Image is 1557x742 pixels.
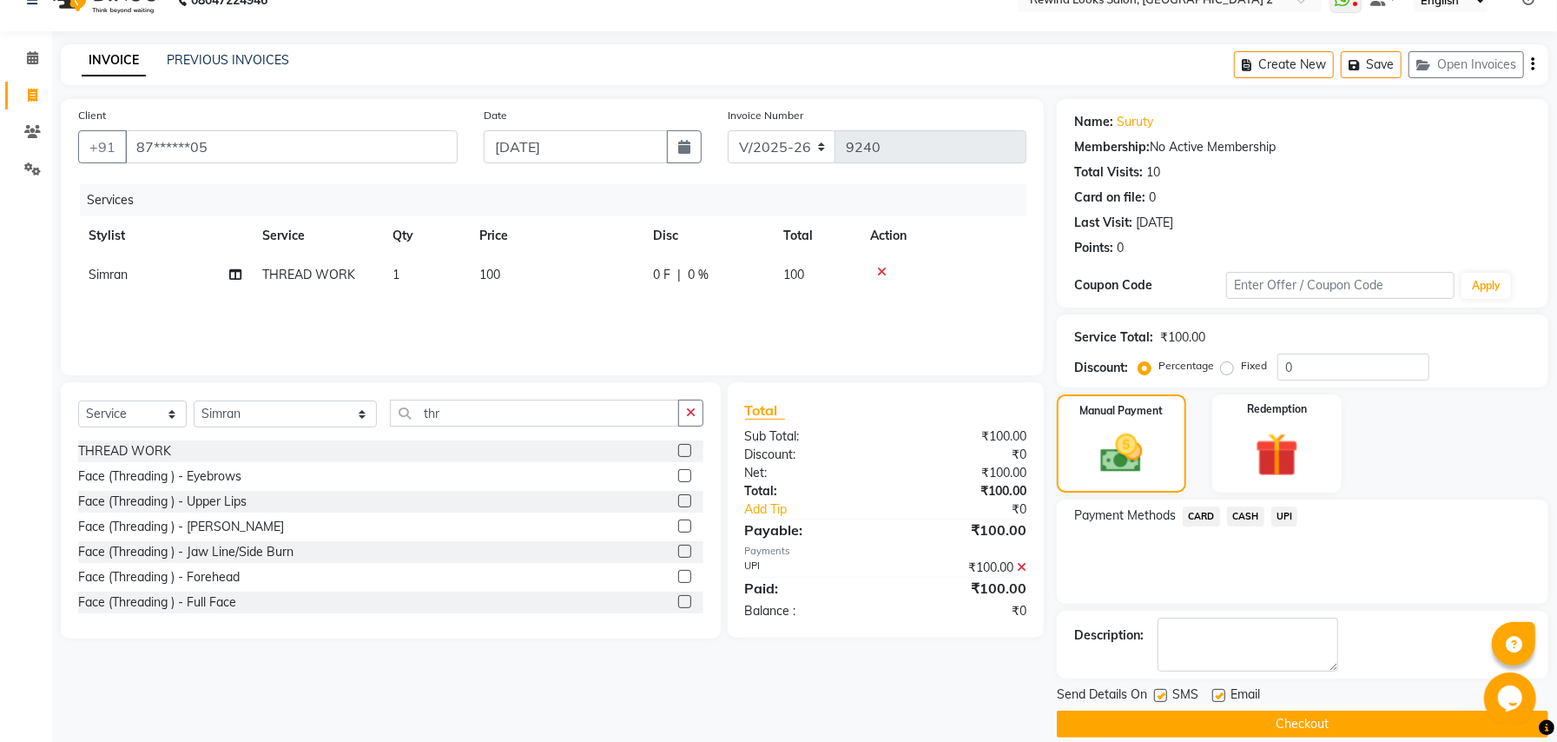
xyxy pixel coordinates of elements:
div: [DATE] [1136,214,1173,232]
div: UPI [732,559,886,577]
span: Payment Methods [1074,507,1176,525]
div: Total: [732,482,886,500]
div: ₹100.00 [886,464,1039,482]
div: Face (Threading ) - [PERSON_NAME] [78,518,284,536]
input: Search or Scan [390,400,679,427]
button: Open Invoices [1409,51,1524,78]
a: PREVIOUS INVOICES [167,52,289,68]
span: 100 [783,267,804,282]
div: Service Total: [1074,328,1153,347]
iframe: chat widget [1484,672,1540,725]
th: Disc [643,216,773,255]
div: Membership: [1074,138,1150,156]
div: Services [80,184,1039,216]
div: Description: [1074,626,1144,645]
div: Payments [745,544,1026,559]
div: Card on file: [1074,189,1145,207]
div: Points: [1074,239,1113,257]
span: THREAD WORK [262,267,355,282]
div: Face (Threading ) - Full Face [78,593,236,612]
div: ₹100.00 [886,559,1039,577]
div: ₹100.00 [886,520,1039,540]
th: Stylist [78,216,252,255]
a: Add Tip [732,500,912,519]
label: Percentage [1158,358,1214,374]
button: Apply [1461,273,1511,299]
div: Net: [732,464,886,482]
label: Fixed [1241,358,1267,374]
button: +91 [78,130,127,163]
div: Total Visits: [1074,163,1143,182]
div: ₹100.00 [1160,328,1205,347]
div: Name: [1074,113,1113,131]
th: Service [252,216,382,255]
div: ₹0 [886,446,1039,464]
div: Balance : [732,602,886,620]
div: Discount: [732,446,886,464]
div: ₹100.00 [886,482,1039,500]
div: ₹100.00 [886,427,1039,446]
div: No Active Membership [1074,138,1531,156]
span: 1 [393,267,399,282]
label: Invoice Number [728,108,803,123]
div: Discount: [1074,359,1128,377]
div: Face (Threading ) - Eyebrows [78,467,241,486]
th: Qty [382,216,469,255]
label: Manual Payment [1079,403,1163,419]
div: ₹0 [886,602,1039,620]
span: Total [745,401,785,420]
div: Face (Threading ) - Forehead [78,568,240,586]
div: Face (Threading ) - Jaw Line/Side Burn [78,543,294,561]
label: Date [484,108,507,123]
div: ₹0 [911,500,1039,519]
div: Last Visit: [1074,214,1132,232]
div: Sub Total: [732,427,886,446]
div: ₹100.00 [886,578,1039,599]
span: Send Details On [1057,686,1147,707]
th: Total [773,216,860,255]
th: Price [469,216,643,255]
span: SMS [1172,686,1198,707]
div: Coupon Code [1074,276,1226,295]
span: Simran [89,267,128,282]
span: CASH [1227,507,1264,527]
img: _cash.svg [1087,429,1156,478]
span: | [677,266,681,284]
span: UPI [1271,507,1298,527]
div: Paid: [732,578,886,599]
button: Create New [1234,51,1334,78]
div: Face (Threading ) - Upper Lips [78,493,247,511]
button: Checkout [1057,711,1548,738]
span: 0 F [653,266,670,284]
a: Suruty [1117,113,1153,131]
th: Action [860,216,1026,255]
input: Enter Offer / Coupon Code [1226,272,1455,299]
span: Email [1230,686,1260,707]
img: _gift.svg [1242,427,1313,482]
span: 0 % [688,266,709,284]
label: Client [78,108,106,123]
input: Search by Name/Mobile/Email/Code [125,130,458,163]
button: Save [1341,51,1402,78]
span: 100 [479,267,500,282]
span: CARD [1183,507,1220,527]
a: INVOICE [82,45,146,76]
div: 0 [1149,189,1156,207]
div: 0 [1117,239,1124,257]
div: 10 [1146,163,1160,182]
div: Payable: [732,520,886,540]
label: Redemption [1247,401,1307,417]
div: THREAD WORK [78,442,171,460]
